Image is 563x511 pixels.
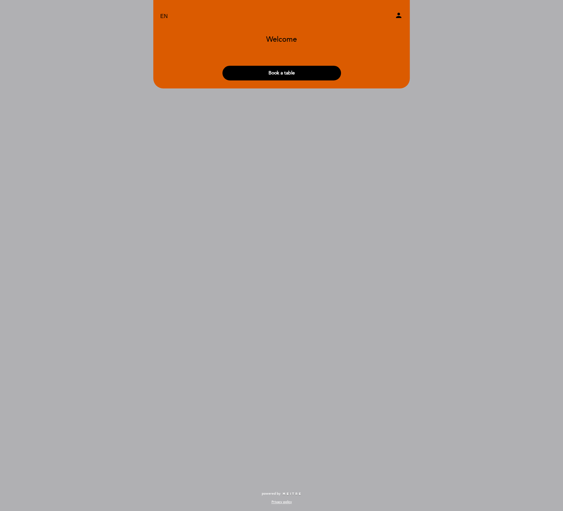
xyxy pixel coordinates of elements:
img: MEITRE [282,492,301,496]
a: powered by [262,491,301,496]
button: person [395,11,403,22]
i: person [395,11,403,19]
h1: Welcome [266,36,297,44]
a: Ultramarinos [240,7,323,26]
button: Book a table [222,66,341,80]
a: Privacy policy [271,500,292,504]
span: powered by [262,491,280,496]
